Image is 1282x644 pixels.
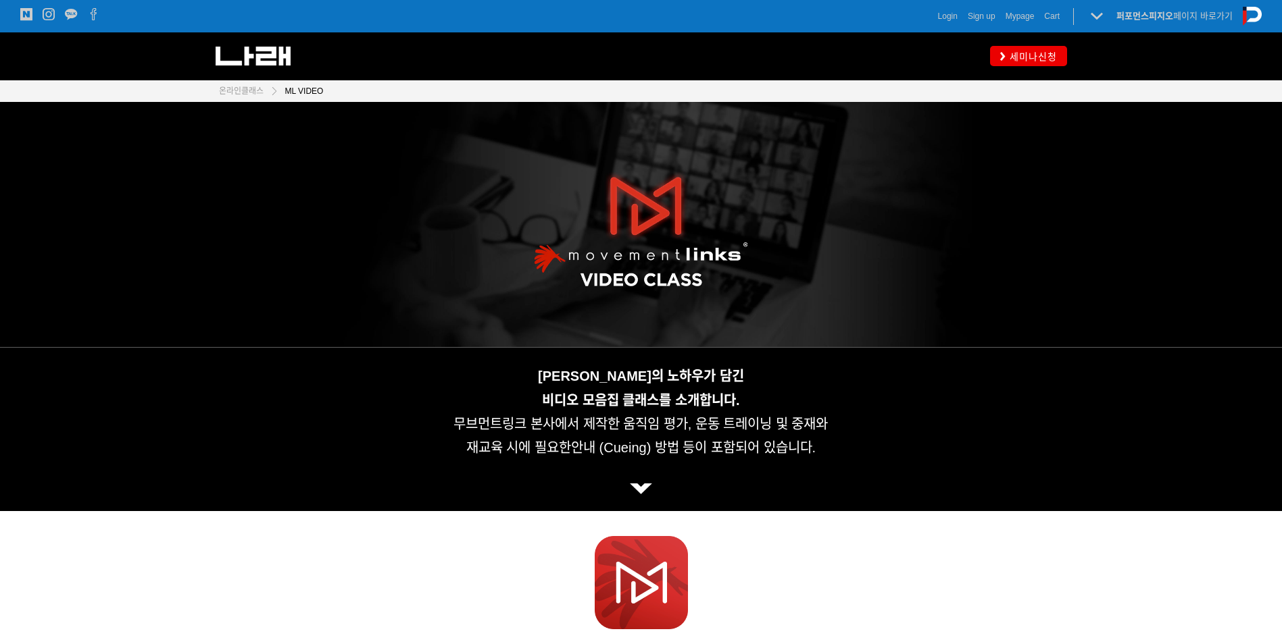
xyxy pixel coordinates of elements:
[285,86,324,96] span: ML VIDEO
[278,84,324,98] a: ML VIDEO
[1116,11,1233,21] a: 퍼포먼스피지오페이지 바로가기
[453,417,828,431] span: 무브먼트링크 본사에서 제작한 움직임 평가, 운동 트레이닝 및 중재와
[1116,11,1173,21] strong: 퍼포먼스피지오
[1006,9,1035,23] a: Mypage
[542,393,739,408] span: 비디오 모음집 클래스를 소개합니다.
[466,440,571,455] span: 재교육 시에 필요한
[938,9,958,23] a: Login
[571,440,816,455] span: 안내 (Cueing) 방법 등이 포함되어 있습니다.
[219,86,264,96] span: 온라인클래스
[968,9,995,23] a: Sign up
[630,483,652,494] img: 0883bc78e6c5e.png
[990,46,1067,65] a: 세미나신청
[538,369,744,383] span: [PERSON_NAME]의 노하우가 담긴
[1006,50,1057,63] span: 세미나신청
[1044,9,1060,23] a: Cart
[219,84,264,98] a: 온라인클래스
[595,536,688,629] img: 0808e9771d0a8.png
